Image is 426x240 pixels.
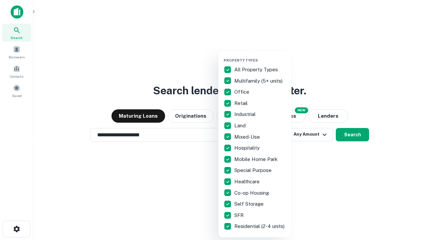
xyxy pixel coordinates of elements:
span: Property Types [224,58,258,62]
p: Residential (2-4 units) [234,222,286,230]
iframe: Chat Widget [393,187,426,219]
p: Co-op Housing [234,189,270,197]
p: SFR [234,211,245,219]
p: Special Purpose [234,166,273,174]
p: Office [234,88,251,96]
p: All Property Types [234,66,279,74]
p: Healthcare [234,178,261,186]
p: Retail [234,99,249,107]
p: Multifamily (5+ units) [234,77,284,85]
p: Land [234,122,247,130]
p: Industrial [234,110,257,118]
p: Self Storage [234,200,265,208]
p: Hospitality [234,144,261,152]
p: Mobile Home Park [234,155,279,163]
p: Mixed-Use [234,133,261,141]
